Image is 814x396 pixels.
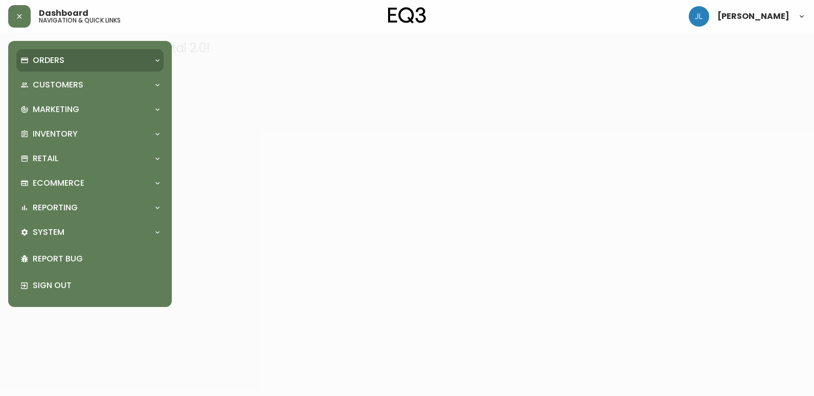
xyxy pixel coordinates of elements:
div: Report Bug [16,246,164,272]
img: 1c9c23e2a847dab86f8017579b61559c [689,6,709,27]
div: Reporting [16,196,164,219]
p: Ecommerce [33,178,84,189]
p: Retail [33,153,58,164]
p: Report Bug [33,253,160,265]
p: Sign Out [33,280,160,291]
div: Sign Out [16,272,164,299]
p: Orders [33,55,64,66]
div: Retail [16,147,164,170]
div: Customers [16,74,164,96]
div: Inventory [16,123,164,145]
div: System [16,221,164,244]
h5: navigation & quick links [39,17,121,24]
div: Ecommerce [16,172,164,194]
p: Inventory [33,128,78,140]
img: logo [388,7,426,24]
div: Orders [16,49,164,72]
p: System [33,227,64,238]
p: Reporting [33,202,78,213]
span: [PERSON_NAME] [717,12,789,20]
p: Customers [33,79,83,91]
p: Marketing [33,104,79,115]
span: Dashboard [39,9,88,17]
div: Marketing [16,98,164,121]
